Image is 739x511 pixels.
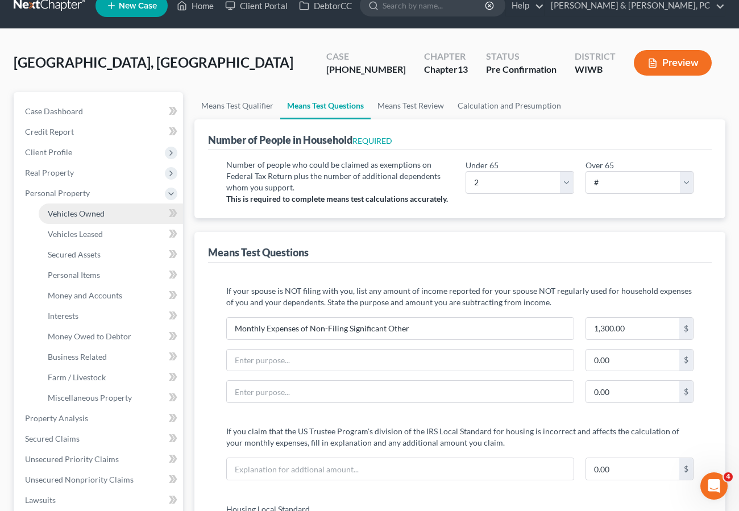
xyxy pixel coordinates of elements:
span: [GEOGRAPHIC_DATA], [GEOGRAPHIC_DATA] [14,54,293,70]
a: Unsecured Priority Claims [16,449,183,470]
span: Vehicles Leased [48,229,103,239]
a: Money and Accounts [39,285,183,306]
a: Means Test Qualifier [194,92,280,119]
span: 13 [458,64,468,74]
span: 4 [724,472,733,481]
span: Real Property [25,168,74,177]
p: If your spouse is NOT filing with you, list any amount of income reported for your spouse NOT reg... [226,285,694,308]
span: Personal Property [25,188,90,198]
a: Means Test Questions [280,92,371,119]
a: Credit Report [16,122,183,142]
div: $ [679,458,693,480]
label: Under 65 [466,159,499,171]
div: $ [679,350,693,371]
a: Interests [39,306,183,326]
span: Lawsuits [25,495,56,505]
div: Pre Confirmation [486,63,557,76]
span: Business Related [48,352,107,362]
a: Personal Items [39,265,183,285]
input: Enter purpose... [227,381,574,402]
a: Vehicles Leased [39,224,183,244]
input: Enter purpose... [227,350,574,371]
a: Farm / Livestock [39,367,183,388]
span: Farm / Livestock [48,372,106,382]
div: Number of People in Household [208,133,392,147]
span: REQUIRED [352,136,392,146]
a: Secured Assets [39,244,183,265]
a: Calculation and Presumption [451,92,568,119]
a: Business Related [39,347,183,367]
p: If you claim that the US Trustee Program's division of the IRS Local Standard for housing is inco... [226,426,694,448]
a: Miscellaneous Property [39,388,183,408]
span: Unsecured Nonpriority Claims [25,475,134,484]
input: Explanation for addtional amount... [227,458,574,480]
a: Money Owed to Debtor [39,326,183,347]
div: Status [486,50,557,63]
span: Miscellaneous Property [48,393,132,402]
a: Unsecured Nonpriority Claims [16,470,183,490]
a: Case Dashboard [16,101,183,122]
input: 0.00 [586,350,680,371]
a: Vehicles Owned [39,203,183,224]
div: [PHONE_NUMBER] [326,63,406,76]
span: Property Analysis [25,413,88,423]
p: Number of people who could be claimed as exemptions on Federal Tax Return plus the number of addi... [226,159,454,193]
div: Case [326,50,406,63]
span: New Case [119,2,157,10]
input: 0.00 [586,381,680,402]
span: Vehicles Owned [48,209,105,218]
span: Client Profile [25,147,72,157]
span: Credit Report [25,127,74,136]
input: Enter purpose... [227,318,574,339]
span: Unsecured Priority Claims [25,454,119,464]
label: Over 65 [586,159,614,171]
span: Secured Assets [48,250,101,259]
a: Secured Claims [16,429,183,449]
span: Secured Claims [25,434,80,443]
div: WIWB [575,63,616,76]
span: Case Dashboard [25,106,83,116]
strong: This is required to complete means test calculations accurately. [226,194,448,203]
input: 0.00 [586,458,680,480]
div: District [575,50,616,63]
input: 0.00 [586,318,680,339]
div: Chapter [424,50,468,63]
div: Means Test Questions [208,246,309,259]
a: Means Test Review [371,92,451,119]
div: $ [679,318,693,339]
a: Lawsuits [16,490,183,510]
span: Money Owed to Debtor [48,331,131,341]
a: Property Analysis [16,408,183,429]
iframe: Intercom live chat [700,472,728,500]
button: Preview [634,50,712,76]
div: $ [679,381,693,402]
span: Interests [48,311,78,321]
span: Money and Accounts [48,290,122,300]
span: Personal Items [48,270,100,280]
div: Chapter [424,63,468,76]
